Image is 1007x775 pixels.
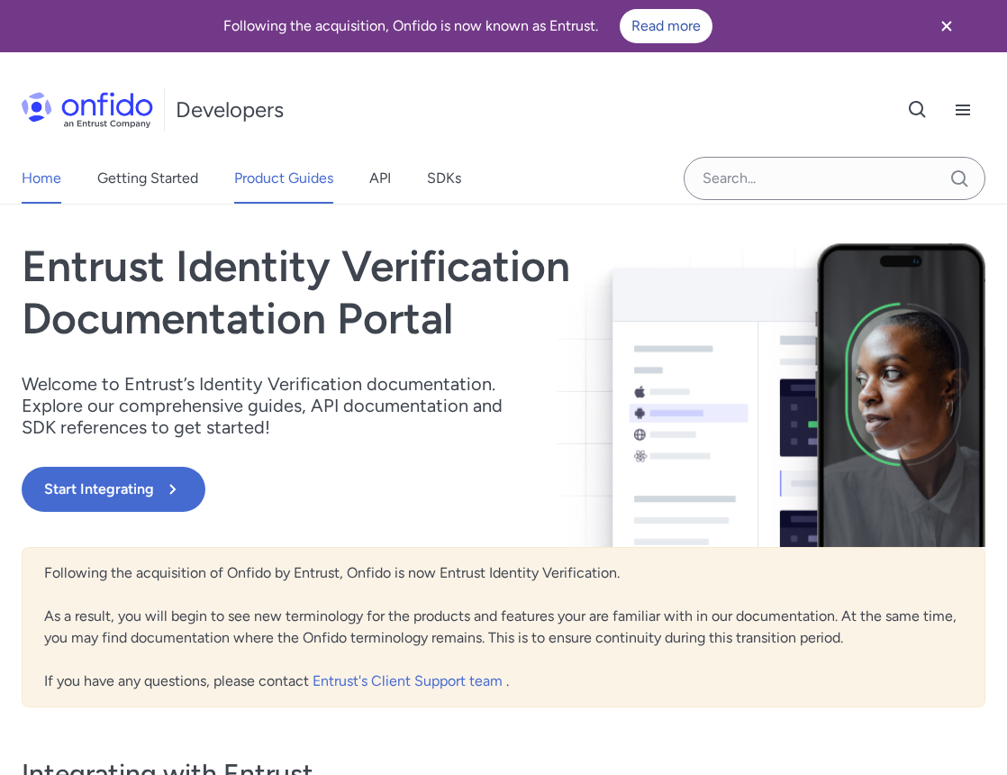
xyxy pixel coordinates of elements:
a: API [369,153,391,204]
button: Start Integrating [22,467,205,512]
div: Following the acquisition, Onfido is now known as Entrust. [22,9,913,43]
h1: Developers [176,96,284,124]
button: Open navigation menu button [940,87,985,132]
input: Onfido search input field [684,157,985,200]
svg: Close banner [936,15,957,37]
svg: Open navigation menu button [952,99,974,121]
a: Product Guides [234,153,333,204]
img: Onfido Logo [22,92,153,128]
div: Following the acquisition of Onfido by Entrust, Onfido is now Entrust Identity Verification. As a... [22,547,985,707]
h1: Entrust Identity Verification Documentation Portal [22,241,696,344]
a: Entrust's Client Support team [313,672,506,689]
a: Read more [620,9,712,43]
button: Open search button [895,87,940,132]
button: Close banner [913,4,980,49]
a: Home [22,153,61,204]
a: SDKs [427,153,461,204]
p: Welcome to Entrust’s Identity Verification documentation. Explore our comprehensive guides, API d... [22,373,526,438]
svg: Open search button [907,99,929,121]
a: Start Integrating [22,467,696,512]
a: Getting Started [97,153,198,204]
